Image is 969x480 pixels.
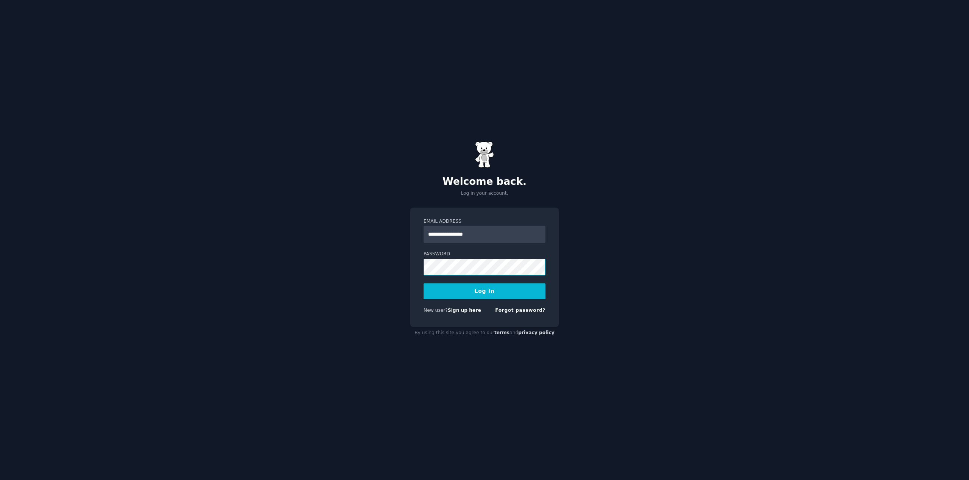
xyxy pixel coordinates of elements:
label: Email Address [424,218,545,225]
a: Forgot password? [495,308,545,313]
a: privacy policy [518,330,555,335]
button: Log In [424,283,545,299]
span: New user? [424,308,448,313]
a: terms [494,330,509,335]
label: Password [424,251,545,258]
a: Sign up here [448,308,481,313]
p: Log in your account. [410,190,559,197]
h2: Welcome back. [410,176,559,188]
div: By using this site you agree to our and [410,327,559,339]
img: Gummy Bear [475,141,494,168]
